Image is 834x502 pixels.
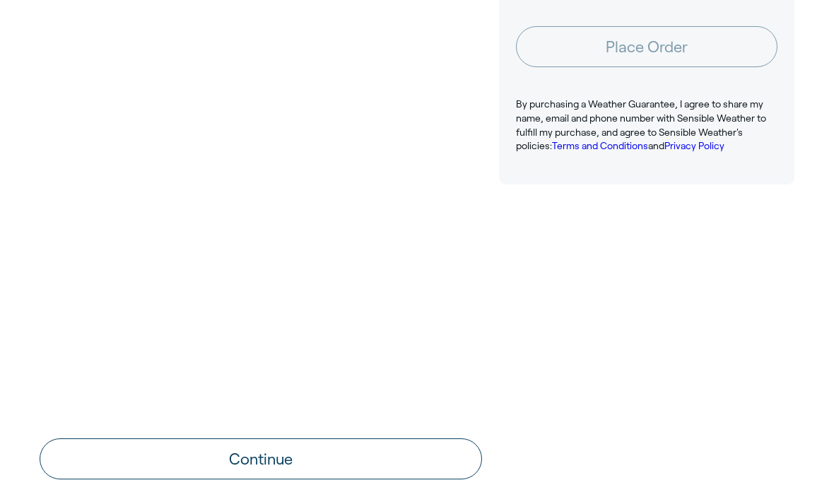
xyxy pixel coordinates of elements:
p: By purchasing a Weather Guarantee, I agree to share my name, email and phone number with Sensible... [516,98,777,153]
a: Terms and Conditions [552,140,648,151]
a: Privacy Policy [664,140,724,151]
iframe: PayPal-paypal [40,379,482,418]
iframe: Customer reviews powered by Trustpilot [499,207,794,306]
button: Place Order [516,26,777,67]
button: Continue [40,438,482,479]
